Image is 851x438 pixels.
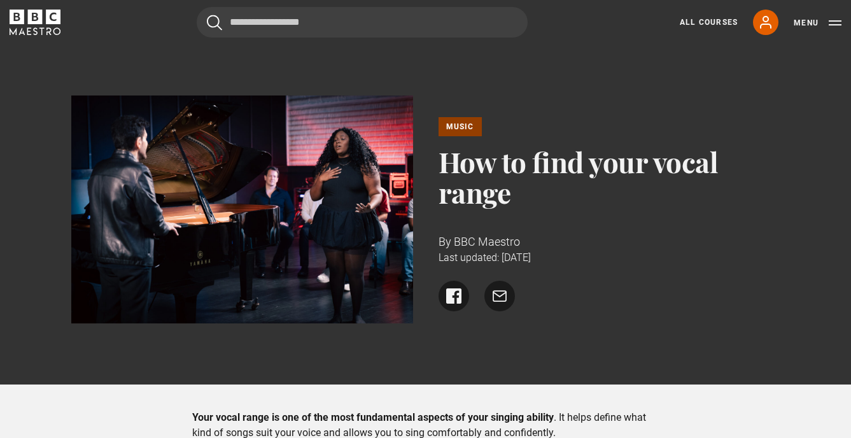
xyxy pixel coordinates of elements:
[439,146,780,208] h1: How to find your vocal range
[439,251,531,264] time: Last updated: [DATE]
[439,117,482,136] a: Music
[454,235,520,248] span: BBC Maestro
[439,235,451,248] span: By
[192,411,554,423] strong: Your vocal range is one of the most fundamental aspects of your singing ability
[680,17,738,28] a: All Courses
[794,17,841,29] button: Toggle navigation
[207,15,222,31] button: Submit the search query
[10,10,60,35] svg: BBC Maestro
[197,7,528,38] input: Search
